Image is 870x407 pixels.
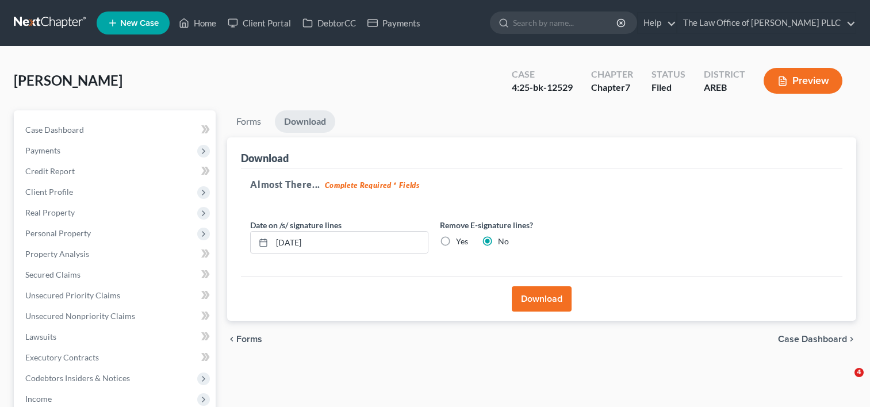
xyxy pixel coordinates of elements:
[677,13,856,33] a: The Law Office of [PERSON_NAME] PLLC
[227,335,236,344] i: chevron_left
[25,352,99,362] span: Executory Contracts
[847,335,856,344] i: chevron_right
[325,181,420,190] strong: Complete Required * Fields
[275,110,335,133] a: Download
[25,373,130,383] span: Codebtors Insiders & Notices
[25,394,52,404] span: Income
[236,335,262,344] span: Forms
[512,68,573,81] div: Case
[778,335,847,344] span: Case Dashboard
[16,285,216,306] a: Unsecured Priority Claims
[704,81,745,94] div: AREB
[272,232,428,254] input: MM/DD/YYYY
[764,68,842,94] button: Preview
[227,335,278,344] button: chevron_left Forms
[512,286,572,312] button: Download
[651,68,685,81] div: Status
[591,81,633,94] div: Chapter
[250,219,342,231] label: Date on /s/ signature lines
[25,166,75,176] span: Credit Report
[16,264,216,285] a: Secured Claims
[25,145,60,155] span: Payments
[25,125,84,135] span: Case Dashboard
[173,13,222,33] a: Home
[25,249,89,259] span: Property Analysis
[512,81,573,94] div: 4:25-bk-12529
[241,151,289,165] div: Download
[854,368,864,377] span: 4
[16,244,216,264] a: Property Analysis
[456,236,468,247] label: Yes
[513,12,618,33] input: Search by name...
[16,347,216,368] a: Executory Contracts
[25,332,56,341] span: Lawsuits
[120,19,159,28] span: New Case
[250,178,833,191] h5: Almost There...
[25,187,73,197] span: Client Profile
[25,290,120,300] span: Unsecured Priority Claims
[227,110,270,133] a: Forms
[651,81,685,94] div: Filed
[638,13,676,33] a: Help
[440,219,618,231] label: Remove E-signature lines?
[498,236,509,247] label: No
[831,368,858,396] iframe: Intercom live chat
[625,82,630,93] span: 7
[222,13,297,33] a: Client Portal
[591,68,633,81] div: Chapter
[704,68,745,81] div: District
[25,208,75,217] span: Real Property
[25,311,135,321] span: Unsecured Nonpriority Claims
[16,306,216,327] a: Unsecured Nonpriority Claims
[16,327,216,347] a: Lawsuits
[25,270,81,279] span: Secured Claims
[16,161,216,182] a: Credit Report
[362,13,426,33] a: Payments
[14,72,122,89] span: [PERSON_NAME]
[778,335,856,344] a: Case Dashboard chevron_right
[297,13,362,33] a: DebtorCC
[25,228,91,238] span: Personal Property
[16,120,216,140] a: Case Dashboard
